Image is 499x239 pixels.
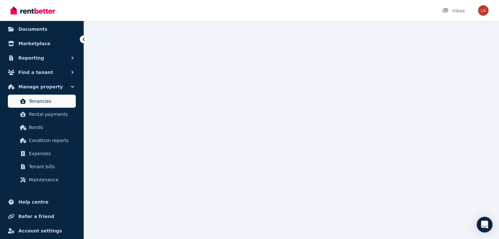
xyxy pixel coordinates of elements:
a: Rental payments [8,108,76,121]
img: RentBetter [10,6,55,15]
span: Condition reports [29,137,73,144]
a: Condition reports [8,134,76,147]
a: Documents [5,23,78,36]
span: Help centre [18,198,49,206]
a: Bonds [8,121,76,134]
a: Marketplace [5,37,78,50]
div: Inbox [442,8,465,14]
button: Manage property [5,80,78,93]
button: Find a tenant [5,66,78,79]
a: Maintenance [8,173,76,186]
span: Documents [18,25,48,33]
span: Account settings [18,227,62,235]
span: Rental payments [29,110,73,118]
div: Open Intercom Messenger [477,217,492,232]
span: Expenses [29,150,73,157]
span: Reporting [18,54,44,62]
a: Tenancies [8,95,76,108]
span: Marketplace [18,40,50,47]
a: Help centre [5,195,78,209]
a: Expenses [8,147,76,160]
a: Refer a friend [5,210,78,223]
span: Maintenance [29,176,73,184]
img: Luca Surman [478,5,489,16]
span: Tenant bills [29,163,73,171]
a: Tenant bills [8,160,76,173]
span: Refer a friend [18,212,54,220]
span: Tenancies [29,97,73,105]
a: Account settings [5,224,78,237]
span: Manage property [18,83,63,91]
button: Reporting [5,51,78,64]
span: Bonds [29,123,73,131]
span: Find a tenant [18,68,53,76]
